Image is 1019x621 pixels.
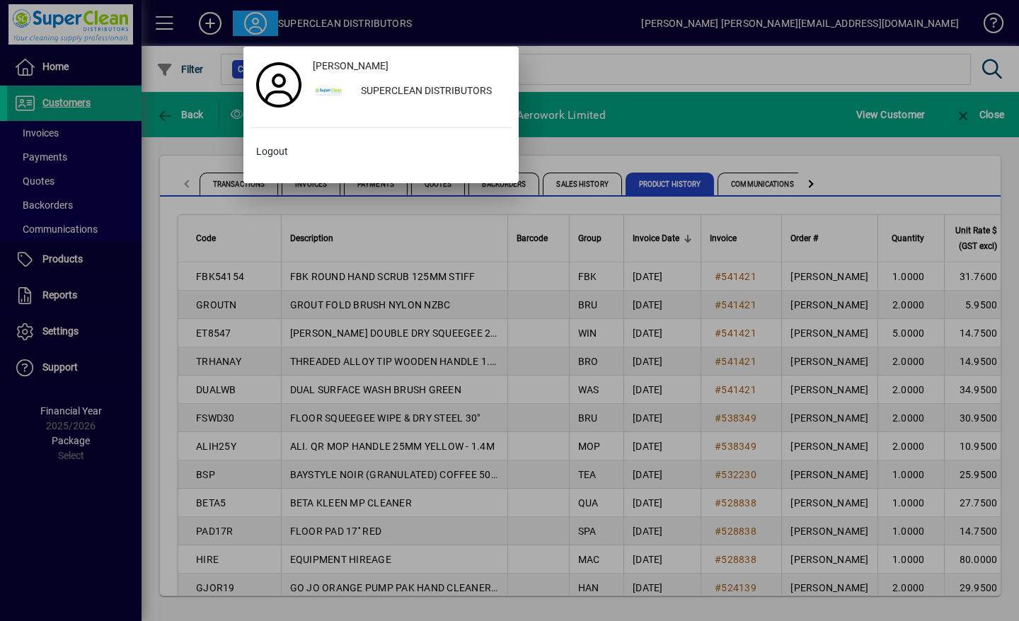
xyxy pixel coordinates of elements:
a: Profile [251,72,307,98]
span: [PERSON_NAME] [313,59,388,74]
a: [PERSON_NAME] [307,54,512,79]
span: Logout [256,144,288,159]
div: SUPERCLEAN DISTRIBUTORS [350,79,512,105]
button: SUPERCLEAN DISTRIBUTORS [307,79,512,105]
button: Logout [251,139,512,165]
